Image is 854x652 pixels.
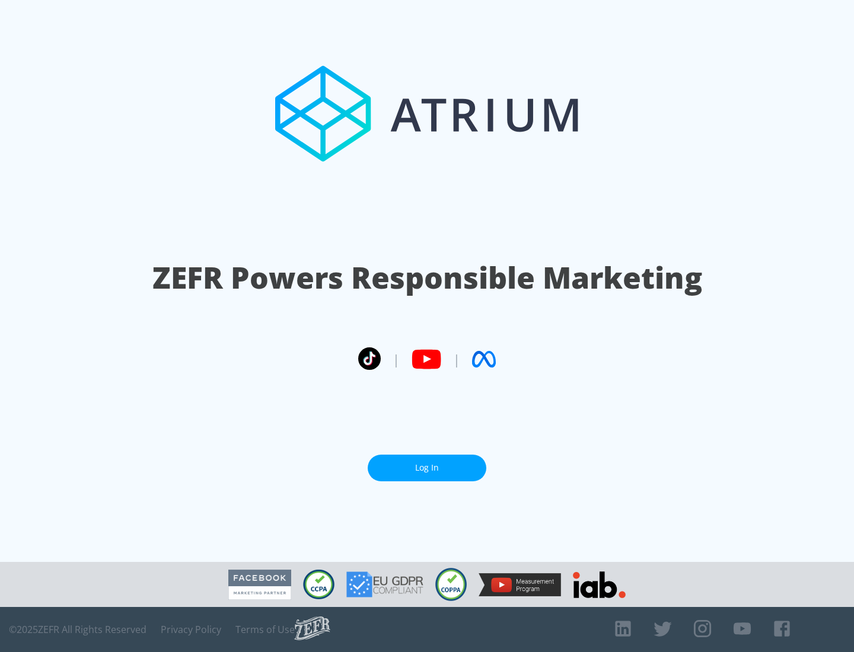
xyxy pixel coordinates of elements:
img: CCPA Compliant [303,570,334,599]
span: | [453,350,460,368]
img: YouTube Measurement Program [479,573,561,596]
a: Privacy Policy [161,624,221,635]
img: Facebook Marketing Partner [228,570,291,600]
a: Terms of Use [235,624,295,635]
span: © 2025 ZEFR All Rights Reserved [9,624,146,635]
h1: ZEFR Powers Responsible Marketing [152,257,702,298]
a: Log In [368,455,486,481]
img: IAB [573,571,626,598]
img: GDPR Compliant [346,571,423,597]
img: COPPA Compliant [435,568,467,601]
span: | [393,350,400,368]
